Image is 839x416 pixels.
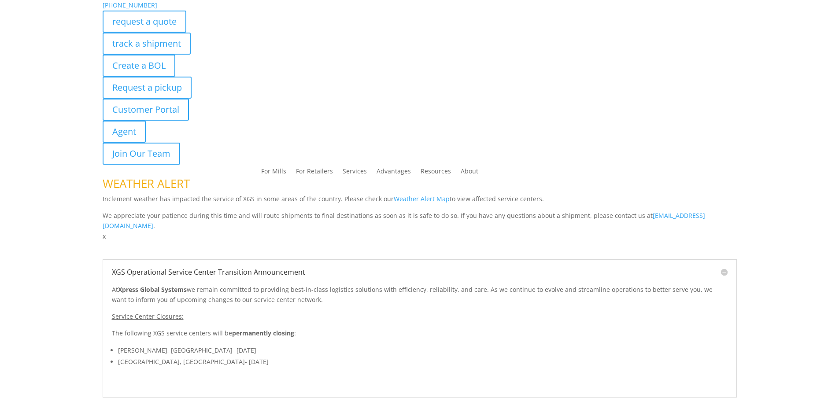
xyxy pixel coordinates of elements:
[103,55,175,77] a: Create a BOL
[103,231,737,242] p: x
[296,168,333,178] a: For Retailers
[112,312,184,320] u: Service Center Closures:
[112,269,728,276] h5: XGS Operational Service Center Transition Announcement
[118,356,728,368] li: [GEOGRAPHIC_DATA], [GEOGRAPHIC_DATA]- [DATE]
[232,329,294,337] strong: permanently closing
[103,33,191,55] a: track a shipment
[103,176,190,191] span: WEATHER ALERT
[103,1,157,9] a: [PHONE_NUMBER]
[103,398,299,407] b: Visibility, transparency, and control for your entire supply chain.
[103,77,192,99] a: Request a pickup
[343,168,367,178] a: Services
[421,168,451,178] a: Resources
[103,143,180,165] a: Join Our Team
[103,210,737,232] p: We appreciate your patience during this time and will route shipments to final destinations as so...
[103,194,737,210] p: Inclement weather has impacted the service of XGS in some areas of the country. Please check our ...
[261,168,286,178] a: For Mills
[394,195,450,203] a: Weather Alert Map
[112,284,728,312] p: At we remain committed to providing best-in-class logistics solutions with efficiency, reliabilit...
[377,168,411,178] a: Advantages
[112,328,728,345] p: The following XGS service centers will be :
[118,345,728,356] li: [PERSON_NAME], [GEOGRAPHIC_DATA]- [DATE]
[103,11,186,33] a: request a quote
[461,168,478,178] a: About
[118,285,187,294] strong: Xpress Global Systems
[103,99,189,121] a: Customer Portal
[103,121,146,143] a: Agent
